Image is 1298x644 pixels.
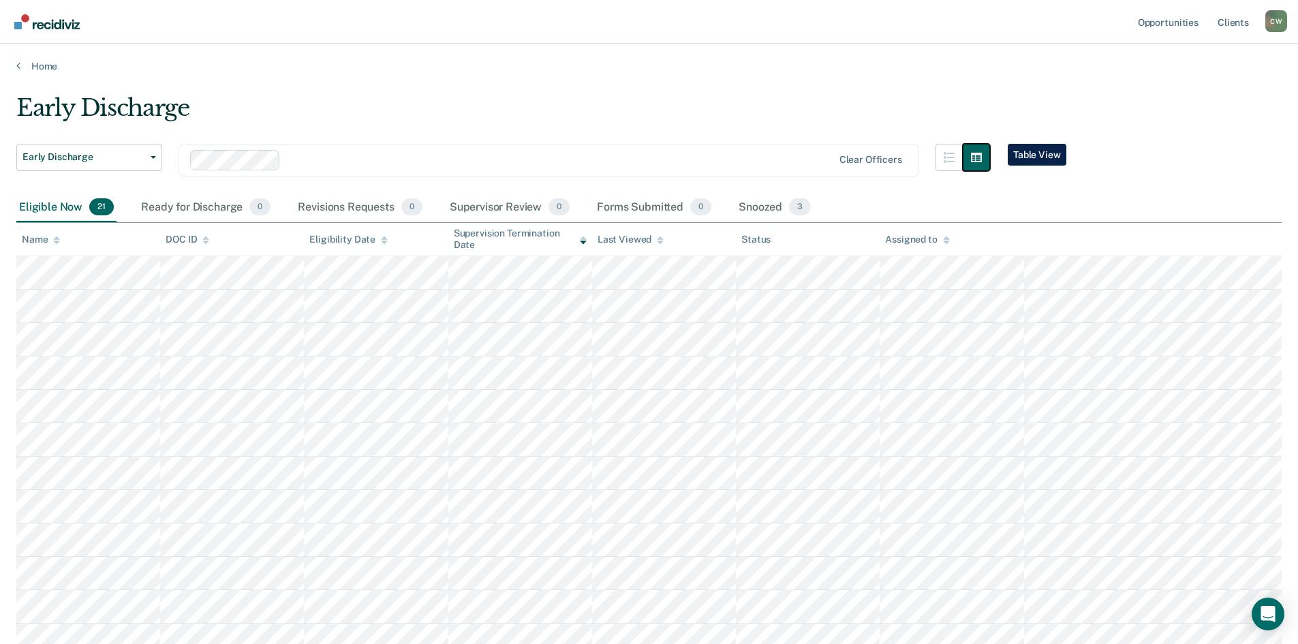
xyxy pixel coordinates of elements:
span: Early Discharge [22,151,145,163]
div: C W [1265,10,1287,32]
span: 0 [548,198,570,216]
div: Supervision Termination Date [454,228,587,251]
img: Recidiviz [14,14,80,29]
div: Open Intercom Messenger [1252,598,1284,630]
div: Snoozed3 [736,193,814,223]
div: Ready for Discharge0 [138,193,273,223]
a: Home [16,60,1282,72]
div: Eligible Now21 [16,193,117,223]
div: Status [741,234,771,245]
span: 0 [249,198,271,216]
span: 21 [89,198,114,216]
div: Name [22,234,60,245]
div: DOC ID [166,234,209,245]
div: Assigned to [885,234,949,245]
span: 0 [690,198,711,216]
span: 3 [789,198,811,216]
span: 0 [401,198,422,216]
div: Supervisor Review0 [447,193,573,223]
button: Profile dropdown button [1265,10,1287,32]
div: Forms Submitted0 [594,193,714,223]
div: Eligibility Date [309,234,388,245]
div: Last Viewed [598,234,664,245]
button: Early Discharge [16,144,162,171]
div: Revisions Requests0 [295,193,424,223]
div: Clear officers [839,154,902,166]
div: Early Discharge [16,94,990,133]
